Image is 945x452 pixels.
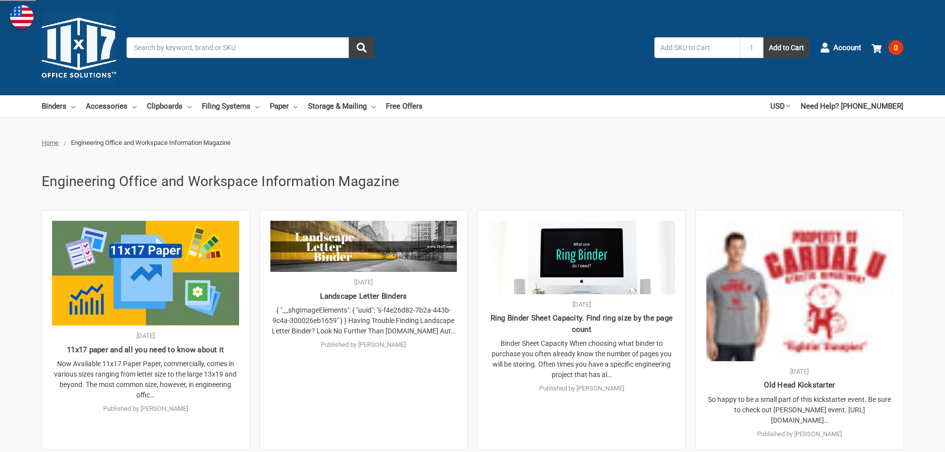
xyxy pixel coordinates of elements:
a: Home [42,139,59,146]
a: Accessories [86,95,136,117]
a: 0 [872,35,903,61]
a: Free Offers [386,95,423,117]
p: Binder Sheet Capacity When choosing what binder to purchase you often already know the number of ... [488,338,675,380]
img: Ring Binder Sheet Capacity. Find ring size by the page count [488,221,675,294]
input: Add SKU to Cart [654,37,740,58]
p: [DATE] [706,367,893,377]
img: 11x17 paper and all you need to know about it [52,221,239,325]
p: Published by [PERSON_NAME] [488,384,675,393]
a: USD [770,95,790,117]
h1: Engineering Office and Workspace Information Magazine [42,171,903,192]
a: Storage & Mailing [308,95,376,117]
a: Filing Systems [202,95,259,117]
a: 11x17 paper and all you need to know about it [67,345,224,354]
p: Now Available 11x17 Paper Paper, commercially, comes in various sizes ranging from letter size to... [52,359,239,400]
img: duty and tax information for United States [10,5,34,29]
p: [DATE] [52,331,239,341]
input: Search by keyword, brand or SKU [126,37,375,58]
span: 0 [888,40,903,55]
p: So happy to be a small part of this kickstarter event. Be sure to check out [PERSON_NAME] event. ... [706,394,893,426]
a: Account [820,35,861,61]
a: Need Help? [PHONE_NUMBER] [801,95,903,117]
span: Engineering Office and Workspace Information Magazine [71,139,231,146]
a: Ring Binder Sheet Capacity. Find ring size by the page count [491,314,673,334]
a: Landscape Letter Binders [320,292,407,301]
p: { "__shgImageElements": { "uuid": "s-f4e26d82-7b2a-443b-9c4a-300026eb1659" } } Having Trouble Fin... [270,305,457,336]
a: Old Head Kickstarter [764,381,835,389]
p: Published by [PERSON_NAME] [52,404,239,414]
a: Binders [42,95,75,117]
span: Account [833,42,861,54]
a: Clipboards [147,95,191,117]
p: Published by [PERSON_NAME] [270,340,457,350]
button: Add to Cart [763,37,810,58]
p: Published by [PERSON_NAME] [706,429,893,439]
p: [DATE] [488,300,675,310]
a: Paper [270,95,298,117]
img: 11x17.com [42,10,116,85]
img: Old Head Kickstarter [706,221,893,361]
img: Landscape Letter Binders [270,221,457,272]
p: [DATE] [270,277,457,287]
